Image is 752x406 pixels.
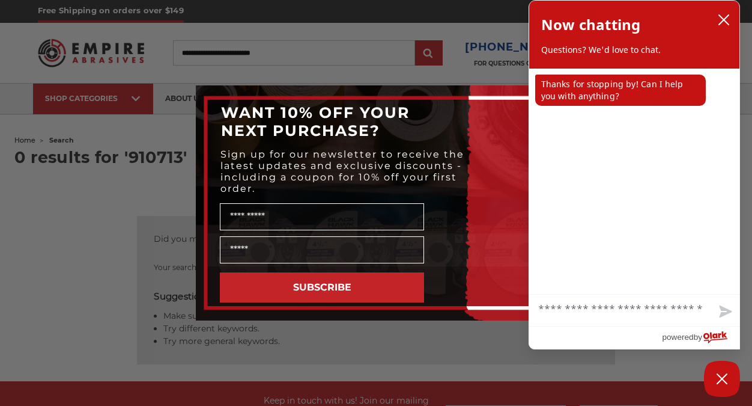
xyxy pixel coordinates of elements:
[662,327,739,349] a: Powered by Olark
[535,75,706,106] p: Thanks for stopping by! Can I help you with anything?
[529,69,739,294] div: chat
[704,361,740,397] button: Close Chatbox
[220,149,464,194] span: Sign up for our newsletter to receive the latest updates and exclusive discounts - including a co...
[541,44,727,56] p: Questions? We'd love to chat.
[709,298,739,326] button: Send message
[541,13,640,37] h2: Now chatting
[714,11,733,29] button: close chatbox
[220,272,424,303] button: SUBSCRIBE
[662,330,693,345] span: powered
[694,330,702,345] span: by
[220,236,424,263] input: Email
[221,103,410,140] span: WANT 10% OFF YOUR NEXT PURCHASE?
